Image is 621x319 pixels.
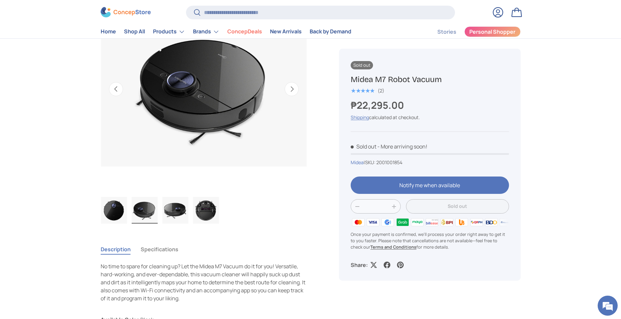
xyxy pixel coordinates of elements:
[484,217,499,227] img: bdo
[227,25,262,38] a: ConcepDeals
[380,217,395,227] img: gcash
[351,231,509,251] p: Once your payment is confirmed, we'll process your order right away to get it to you faster. Plea...
[310,25,351,38] a: Back by Demand
[351,88,374,94] div: 5.0 out of 5.0 stars
[132,197,158,224] img: Midea M7 Robot Vacuum
[351,114,509,121] div: calculated at checkout.
[469,29,515,35] span: Personal Shopper
[377,143,427,150] p: - More arriving soon!
[351,114,369,120] a: Shipping
[395,217,410,227] img: grabpay
[425,217,439,227] img: billease
[101,25,351,38] nav: Primary
[406,200,509,214] button: Sold out
[440,217,454,227] img: bpi
[149,25,189,38] summary: Products
[351,98,406,112] strong: ₱22,295.00
[162,197,188,224] img: Midea M7 Robot Vacuum
[464,26,521,37] a: Personal Shopper
[141,242,178,257] button: Specifications
[376,159,402,166] span: 2001001854
[124,25,145,38] a: Shop All
[364,159,402,166] span: |
[365,159,375,166] span: SKU:
[469,217,484,227] img: qrph
[101,263,305,302] span: No time to spare for cleaning up? Let the Midea M7 Vacuum do it for you! Versatile, hard-working,...
[193,197,219,224] img: Midea M7 Robot Vacuum
[101,25,116,38] a: Home
[270,25,302,38] a: New Arrivals
[421,25,521,38] nav: Secondary
[351,86,384,94] a: 5.0 out of 5.0 stars (2)
[351,143,376,150] span: Sold out
[366,217,380,227] img: visa
[351,74,509,85] h1: Midea M7 Robot Vacuum
[454,217,469,227] img: ubp
[499,217,513,227] img: metrobank
[101,7,151,18] img: ConcepStore
[351,261,368,269] p: Share:
[351,87,374,94] span: ★★★★★
[351,217,365,227] img: master
[101,242,131,257] button: Description
[378,88,384,93] div: (2)
[351,61,373,69] span: Sold out
[351,159,364,166] a: Midea
[370,244,416,250] a: Terms and Conditions
[437,25,456,38] a: Stories
[410,217,425,227] img: maya
[101,197,127,224] img: Midea M7 Robot Vacuum
[189,25,223,38] summary: Brands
